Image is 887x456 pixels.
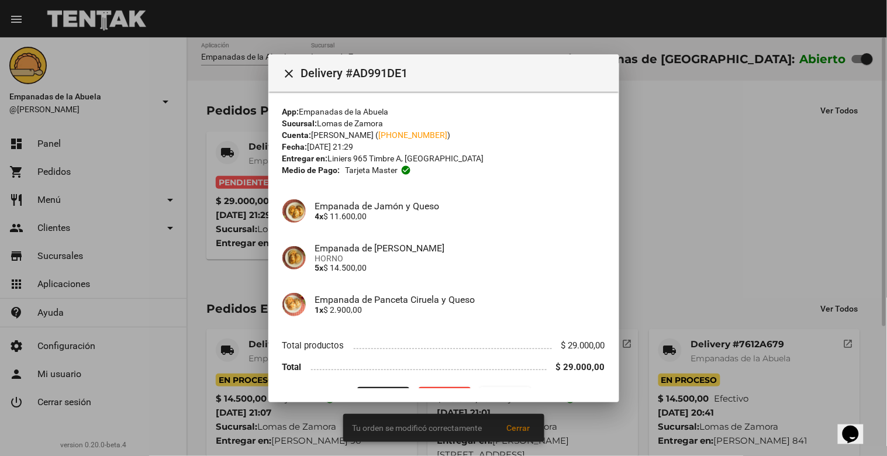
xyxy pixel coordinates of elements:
strong: Cuenta: [282,130,312,140]
button: Cancelar [419,387,471,408]
iframe: chat widget [838,409,875,444]
strong: Entregar en: [282,154,328,163]
b: 4x [315,212,324,221]
p: $ 14.500,00 [315,263,605,272]
p: $ 2.900,00 [315,305,605,315]
h4: Empanada de Panceta Ciruela y Queso [315,294,605,305]
div: [PERSON_NAME] ( ) [282,129,605,141]
b: 5x [315,263,324,272]
div: Liniers 965 Timbre A, [GEOGRAPHIC_DATA] [282,153,605,164]
mat-icon: Cerrar [282,67,296,81]
div: Lomas de Zamora [282,118,605,129]
strong: Fecha: [282,142,308,151]
button: Procesar [357,387,409,408]
div: [DATE] 21:29 [282,141,605,153]
img: a07d0382-12a7-4aaa-a9a8-9d363701184e.jpg [282,293,306,316]
strong: Sucursal: [282,119,317,128]
div: Empanadas de la Abuela [282,106,605,118]
p: $ 11.600,00 [315,212,605,221]
h4: Empanada de [PERSON_NAME] [315,243,605,254]
span: HORNO [315,254,605,263]
h4: Empanada de Jamón y Queso [315,201,605,212]
span: Tarjeta master [345,164,398,176]
strong: App: [282,107,299,116]
img: f753fea7-0f09-41b3-9a9e-ddb84fc3b359.jpg [282,246,306,270]
li: Total $ 29.000,00 [282,356,605,378]
li: Total productos $ 29.000,00 [282,335,605,357]
span: Delivery #AD991DE1 [301,64,610,82]
mat-icon: check_circle [401,165,411,175]
button: Imprimir [480,387,530,408]
img: 72c15bfb-ac41-4ae4-a4f2-82349035ab42.jpg [282,199,306,223]
strong: Medio de Pago: [282,164,340,176]
b: 1x [315,305,324,315]
button: Cerrar [278,61,301,85]
a: [PHONE_NUMBER] [379,130,448,140]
